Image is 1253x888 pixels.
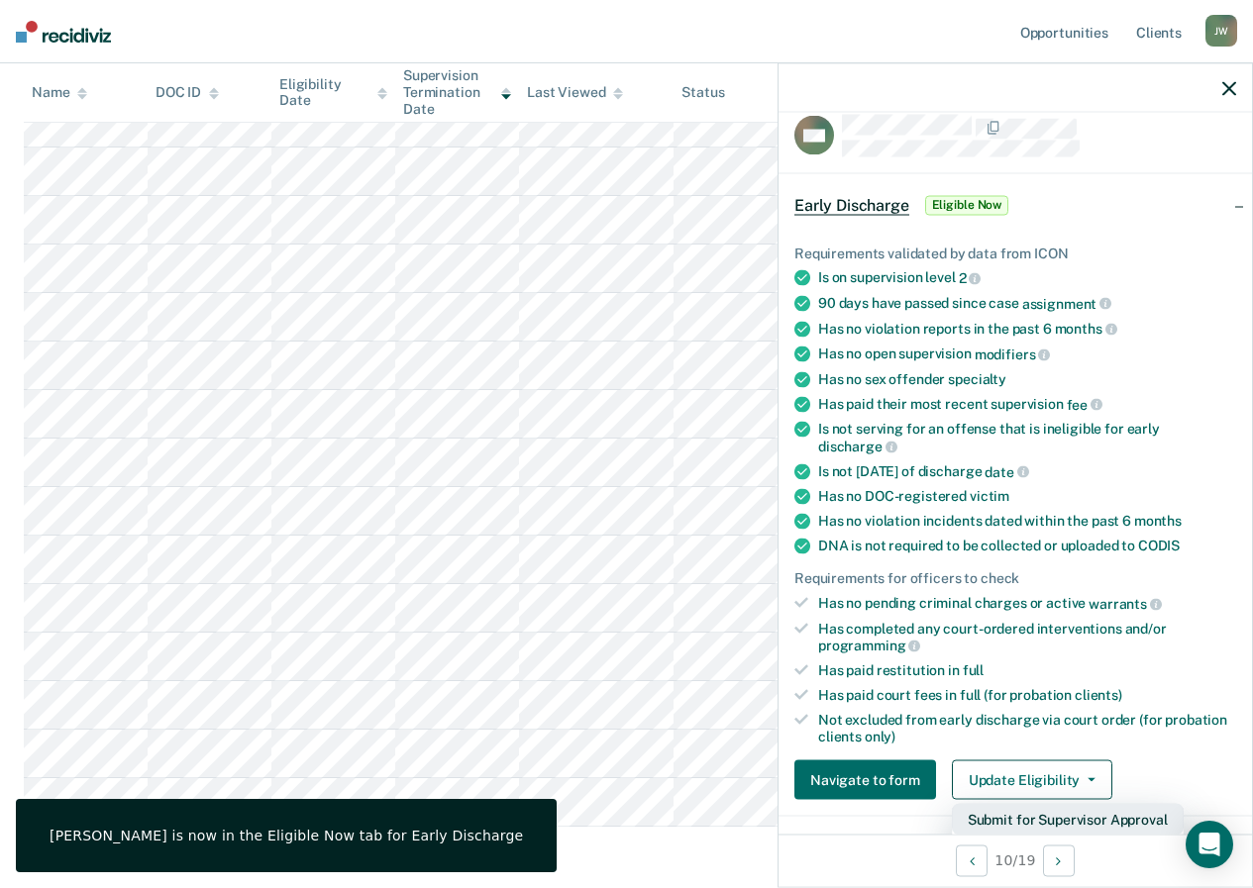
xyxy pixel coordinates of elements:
[865,728,895,743] span: only)
[970,488,1009,504] span: victim
[527,84,623,101] div: Last Viewed
[818,538,1236,554] div: DNA is not required to be collected or uploaded to
[279,75,387,109] div: Eligibility Date
[1075,687,1122,703] span: clients)
[818,687,1236,704] div: Has paid court fees in full (for probation
[985,463,1028,479] span: date
[818,462,1236,480] div: Is not [DATE] of discharge
[1089,596,1162,612] span: warrants
[1138,538,1180,553] span: CODIS
[779,173,1252,237] div: Early DischargeEligible Now
[818,662,1236,679] div: Has paid restitution in
[794,570,1236,587] div: Requirements for officers to check
[959,270,982,286] span: 2
[925,195,1009,215] span: Eligible Now
[963,662,984,678] span: full
[818,395,1236,413] div: Has paid their most recent supervision
[681,84,724,101] div: Status
[1186,821,1233,868] div: Open Intercom Messenger
[16,21,111,43] img: Recidiviz
[956,844,988,876] button: Previous Opportunity
[818,295,1236,313] div: 90 days have passed since case
[975,346,1051,362] span: modifiers
[952,804,1184,836] button: Submit for Supervisor Approval
[818,421,1236,454] div: Is not serving for an offense that is ineligible for early
[50,827,523,844] div: [PERSON_NAME] is now in the Eligible Now tab for Early Discharge
[1043,844,1075,876] button: Next Opportunity
[32,84,87,101] div: Name
[818,620,1236,653] div: Has completed any court-ordered interventions and/or
[948,370,1006,386] span: specialty
[818,370,1236,387] div: Has no sex offender
[1055,321,1117,337] span: months
[156,84,219,101] div: DOC ID
[818,595,1236,613] div: Has no pending criminal charges or active
[818,711,1236,744] div: Not excluded from early discharge via court order (for probation clients
[1022,295,1111,311] span: assignment
[794,833,1236,849] dt: Supervision
[1205,15,1237,47] div: J W
[779,834,1252,886] div: 10 / 19
[952,760,1112,800] button: Update Eligibility
[818,439,897,454] span: discharge
[818,638,920,653] span: programming
[818,488,1236,505] div: Has no DOC-registered
[794,195,909,215] span: Early Discharge
[1067,396,1102,412] span: fee
[794,760,944,800] a: Navigate to form
[794,760,936,800] button: Navigate to form
[818,320,1236,338] div: Has no violation reports in the past 6
[818,269,1236,287] div: Is on supervision level
[794,245,1236,261] div: Requirements validated by data from ICON
[818,513,1236,530] div: Has no violation incidents dated within the past 6
[818,345,1236,363] div: Has no open supervision
[1134,513,1182,529] span: months
[403,67,511,117] div: Supervision Termination Date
